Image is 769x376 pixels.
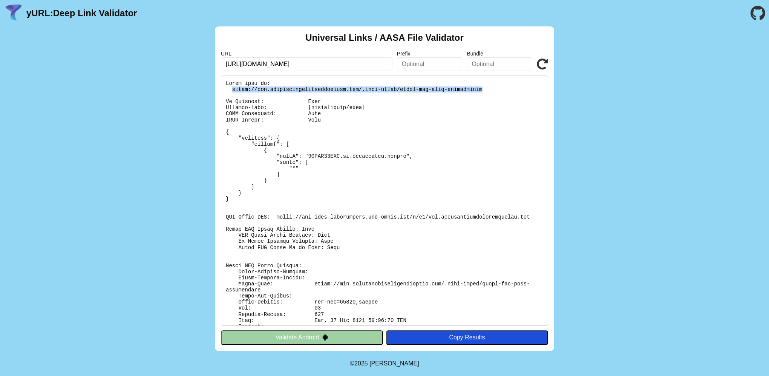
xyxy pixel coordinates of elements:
a: yURL:Deep Link Validator [26,8,137,18]
label: Prefix [397,51,463,57]
button: Validate Android [221,330,383,345]
label: URL [221,51,392,57]
label: Bundle [467,51,532,57]
div: Copy Results [390,334,544,341]
input: Optional [467,57,532,71]
input: Required [221,57,392,71]
input: Optional [397,57,463,71]
img: droidIcon.svg [322,334,328,341]
span: 2025 [354,360,368,367]
footer: © [350,351,419,376]
button: Copy Results [386,330,548,345]
h2: Universal Links / AASA File Validator [305,32,464,43]
a: Michael Ibragimchayev's Personal Site [369,360,419,367]
img: yURL Logo [4,3,23,23]
pre: Lorem ipsu do: sitam://con.adipiscingelitseddoeiusm.tem/.inci-utlab/etdol-mag-aliq-enimadminim Ve... [221,76,548,326]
